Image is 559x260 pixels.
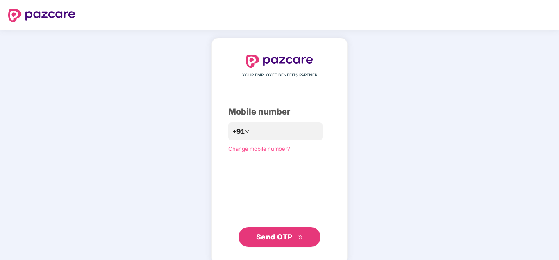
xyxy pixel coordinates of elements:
[256,232,293,241] span: Send OTP
[239,227,320,247] button: Send OTPdouble-right
[245,129,250,134] span: down
[242,72,317,78] span: YOUR EMPLOYEE BENEFITS PARTNER
[228,106,331,118] div: Mobile number
[246,55,313,68] img: logo
[8,9,75,22] img: logo
[298,235,303,240] span: double-right
[232,127,245,137] span: +91
[228,145,290,152] a: Change mobile number?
